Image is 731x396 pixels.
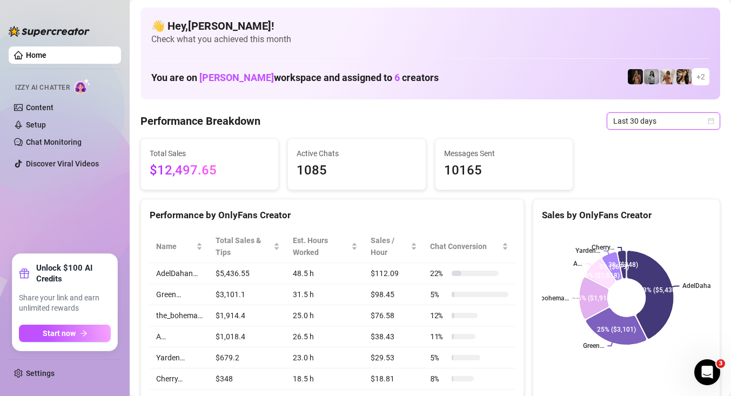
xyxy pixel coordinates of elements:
td: $76.58 [364,305,424,326]
span: Sales / Hour [371,234,408,258]
td: A… [150,326,209,347]
a: Settings [26,369,55,378]
th: Name [150,230,209,263]
span: Share your link and earn unlimited rewards [19,293,111,314]
td: $679.2 [209,347,286,368]
td: Yarden… [150,347,209,368]
span: Chat Conversion [430,240,500,252]
h1: You are on workspace and assigned to creators [151,72,439,84]
img: AI Chatter [74,78,91,94]
span: Name [156,240,194,252]
span: Start now [43,329,76,338]
td: $1,018.4 [209,326,286,347]
span: 12 % [430,310,447,321]
text: Yarden… [575,247,600,255]
th: Sales / Hour [364,230,424,263]
span: 10165 [444,160,564,181]
strong: Unlock $100 AI Credits [36,263,111,284]
td: $29.53 [364,347,424,368]
span: Total Sales & Tips [216,234,271,258]
span: gift [19,268,30,279]
a: Chat Monitoring [26,138,82,146]
td: $5,436.55 [209,263,286,284]
span: Active Chats [297,147,417,159]
img: the_bohema [628,69,643,84]
td: 25.0 h [286,305,364,326]
span: 1085 [297,160,417,181]
h4: 👋 Hey, [PERSON_NAME] ! [151,18,709,33]
td: $98.45 [364,284,424,305]
a: Setup [26,120,46,129]
td: 23.0 h [286,347,364,368]
span: Last 30 days [613,113,714,129]
span: arrow-right [80,330,88,337]
span: 11 % [430,331,447,343]
td: Cherry… [150,368,209,390]
text: A… [573,260,582,267]
a: Content [26,103,53,112]
button: Start nowarrow-right [19,325,111,342]
a: Discover Viral Videos [26,159,99,168]
iframe: Intercom live chat [694,359,720,385]
text: Cherry… [592,244,614,251]
td: $38.43 [364,326,424,347]
span: Total Sales [150,147,270,159]
img: A [644,69,659,84]
span: 8 % [430,373,447,385]
td: $112.09 [364,263,424,284]
img: Green [660,69,675,84]
div: Performance by OnlyFans Creator [150,208,515,223]
td: 18.5 h [286,368,364,390]
td: $18.81 [364,368,424,390]
span: Izzy AI Chatter [15,83,70,93]
td: $3,101.1 [209,284,286,305]
span: 22 % [430,267,447,279]
div: Est. Hours Worked [293,234,349,258]
span: $12,497.65 [150,160,270,181]
div: Sales by OnlyFans Creator [542,208,711,223]
td: 48.5 h [286,263,364,284]
img: AdelDahan [676,69,692,84]
td: $348 [209,368,286,390]
th: Total Sales & Tips [209,230,286,263]
span: 5 % [430,288,447,300]
text: AdelDahan… [682,283,719,290]
h4: Performance Breakdown [140,113,260,129]
span: 3 [716,359,725,368]
td: 31.5 h [286,284,364,305]
text: the_bohema… [529,294,569,302]
td: $1,914.4 [209,305,286,326]
span: Messages Sent [444,147,564,159]
th: Chat Conversion [424,230,515,263]
td: the_bohema… [150,305,209,326]
span: 5 % [430,352,447,364]
span: calendar [708,118,714,124]
span: [PERSON_NAME] [199,72,274,83]
td: Green… [150,284,209,305]
text: Green… [583,342,604,350]
img: logo-BBDzfeDw.svg [9,26,90,37]
span: + 2 [696,71,705,83]
span: 6 [394,72,400,83]
span: Check what you achieved this month [151,33,709,45]
td: AdelDahan… [150,263,209,284]
td: 26.5 h [286,326,364,347]
a: Home [26,51,46,59]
